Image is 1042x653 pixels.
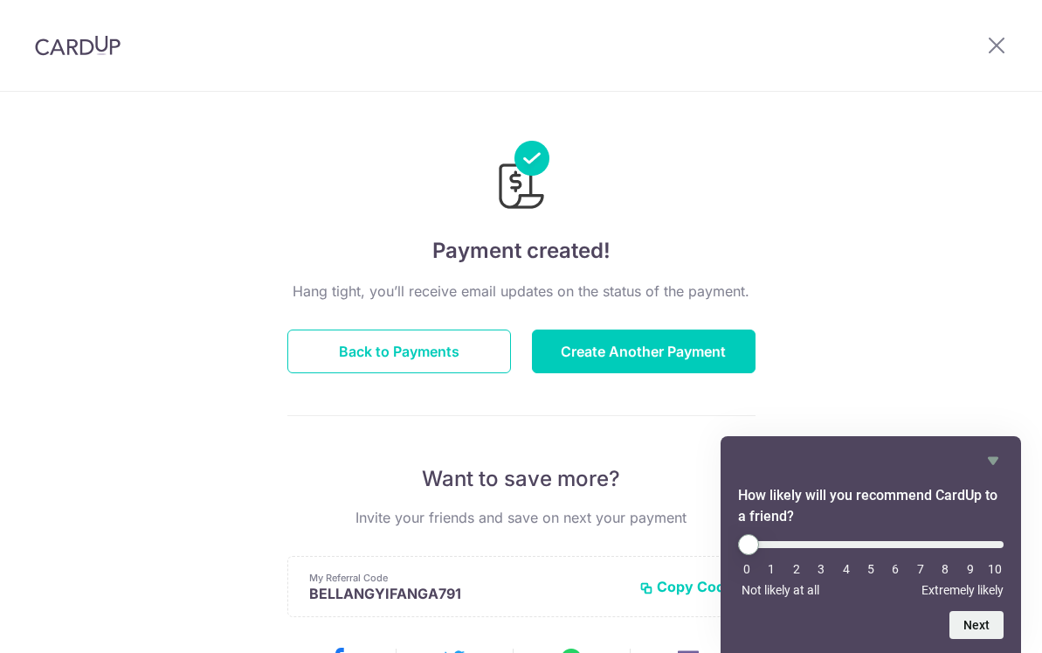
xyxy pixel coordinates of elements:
p: Hang tight, you’ll receive email updates on the status of the payment. [287,281,756,302]
li: 5 [862,562,880,576]
h4: Payment created! [287,235,756,267]
li: 0 [738,562,756,576]
li: 1 [763,562,780,576]
button: Hide survey [983,450,1004,471]
p: BELLANGYIFANGA791 [309,585,625,602]
p: My Referral Code [309,571,625,585]
button: Create Another Payment [532,330,756,373]
div: How likely will you recommend CardUp to a friend? Select an option from 0 to 10, with 0 being Not... [738,534,1004,597]
li: 7 [912,562,929,576]
li: 10 [986,562,1004,576]
button: Next question [949,611,1004,639]
img: Payments [493,141,549,214]
p: Want to save more? [287,465,756,493]
li: 9 [962,562,979,576]
button: Back to Payments [287,330,511,373]
li: 3 [812,562,830,576]
p: Invite your friends and save on next your payment [287,507,756,528]
li: 4 [838,562,855,576]
li: 6 [887,562,904,576]
span: Extremely likely [921,583,1004,597]
li: 2 [788,562,805,576]
h2: How likely will you recommend CardUp to a friend? Select an option from 0 to 10, with 0 being Not... [738,485,1004,527]
button: Copy Code [639,578,734,595]
div: How likely will you recommend CardUp to a friend? Select an option from 0 to 10, with 0 being Not... [738,450,1004,639]
li: 8 [936,562,954,576]
img: CardUp [35,35,121,56]
span: Not likely at all [742,583,819,597]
